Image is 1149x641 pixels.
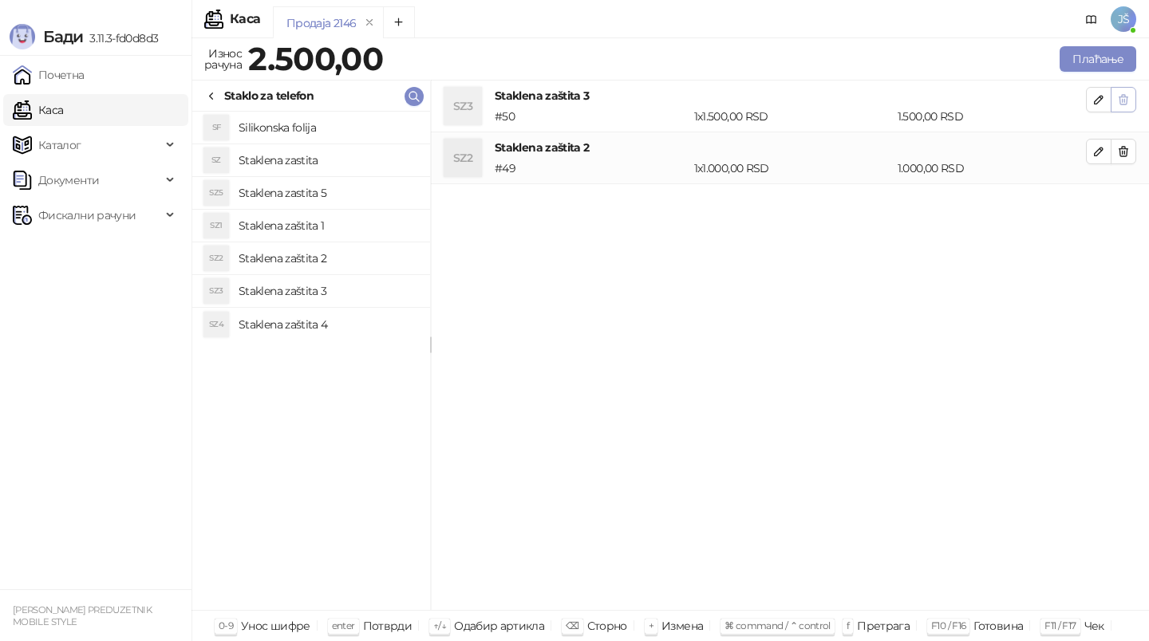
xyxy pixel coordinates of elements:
[691,108,894,125] div: 1 x 1.500,00 RSD
[363,615,413,636] div: Потврди
[495,87,1086,104] h4: Staklena zaštita 3
[725,619,831,631] span: ⌘ command / ⌃ control
[10,24,35,49] img: Logo
[433,619,446,631] span: ↑/↓
[201,43,245,75] div: Износ рачуна
[444,87,482,125] div: SZ3
[857,615,910,636] div: Претрага
[444,139,482,177] div: SZ2
[286,14,356,32] div: Продаја 2146
[13,59,85,91] a: Почетна
[691,159,894,177] div: 1 x 1.000,00 RSD
[239,115,417,140] h4: Silikonska folija
[230,13,260,26] div: Каса
[219,619,233,631] span: 0-9
[224,87,314,104] div: Staklo za telefon
[239,213,417,238] h4: Staklena zaštita 1
[1060,46,1136,72] button: Плаћање
[931,619,965,631] span: F10 / F16
[973,615,1023,636] div: Готовина
[38,164,99,196] span: Документи
[661,615,703,636] div: Измена
[248,39,383,78] strong: 2.500,00
[492,159,691,177] div: # 49
[566,619,578,631] span: ⌫
[894,159,1089,177] div: 1.000,00 RSD
[239,246,417,271] h4: Staklena zaštita 2
[894,108,1089,125] div: 1.500,00 RSD
[847,619,849,631] span: f
[587,615,627,636] div: Сторно
[203,246,229,271] div: SZ2
[203,213,229,238] div: SZ1
[13,94,63,126] a: Каса
[239,278,417,304] h4: Staklena zaštita 3
[239,147,417,173] h4: Staklena zastita
[239,312,417,337] h4: Staklena zaštita 4
[241,615,310,636] div: Унос шифре
[359,16,380,29] button: remove
[13,604,152,627] small: [PERSON_NAME] PREDUZETNIK MOBILE STYLE
[1111,6,1136,32] span: JŠ
[492,108,691,125] div: # 50
[332,619,355,631] span: enter
[1084,615,1104,636] div: Чек
[83,31,158,45] span: 3.11.3-fd0d8d3
[203,115,229,140] div: SF
[43,27,83,46] span: Бади
[192,112,430,610] div: grid
[495,139,1086,156] h4: Staklena zaštita 2
[1044,619,1076,631] span: F11 / F17
[203,180,229,206] div: SZ5
[239,180,417,206] h4: Staklena zastita 5
[203,312,229,337] div: SZ4
[383,6,415,38] button: Add tab
[454,615,544,636] div: Одабир артикла
[38,129,81,161] span: Каталог
[1079,6,1104,32] a: Документација
[38,199,136,231] span: Фискални рачуни
[203,278,229,304] div: SZ3
[649,619,653,631] span: +
[203,147,229,173] div: SZ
